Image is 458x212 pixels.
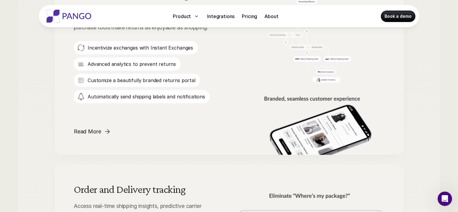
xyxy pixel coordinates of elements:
h3: Order and Delivery tracking [74,184,223,195]
a: About [262,11,281,21]
a: Pricing [239,11,260,21]
p: Incentivize exchanges with Instant Exchanges [88,44,193,51]
p: Pricing [242,13,257,20]
p: About [264,13,278,20]
p: Advanced analytics to prevent returns [88,61,176,67]
p: Customize a beautifully branded returns portal [88,77,195,84]
a: Book a demo [381,11,415,22]
p: Integrations [207,13,235,20]
p: Automatically send shipping labels and notifications [88,93,205,100]
img: The best return portal ever existed. [235,87,385,186]
span: Read More [74,127,111,135]
p: Book a demo [385,13,411,19]
iframe: Intercom live chat [438,191,452,206]
a: Integrations [205,11,237,21]
p: Read More [74,127,101,135]
p: Product [173,13,191,20]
